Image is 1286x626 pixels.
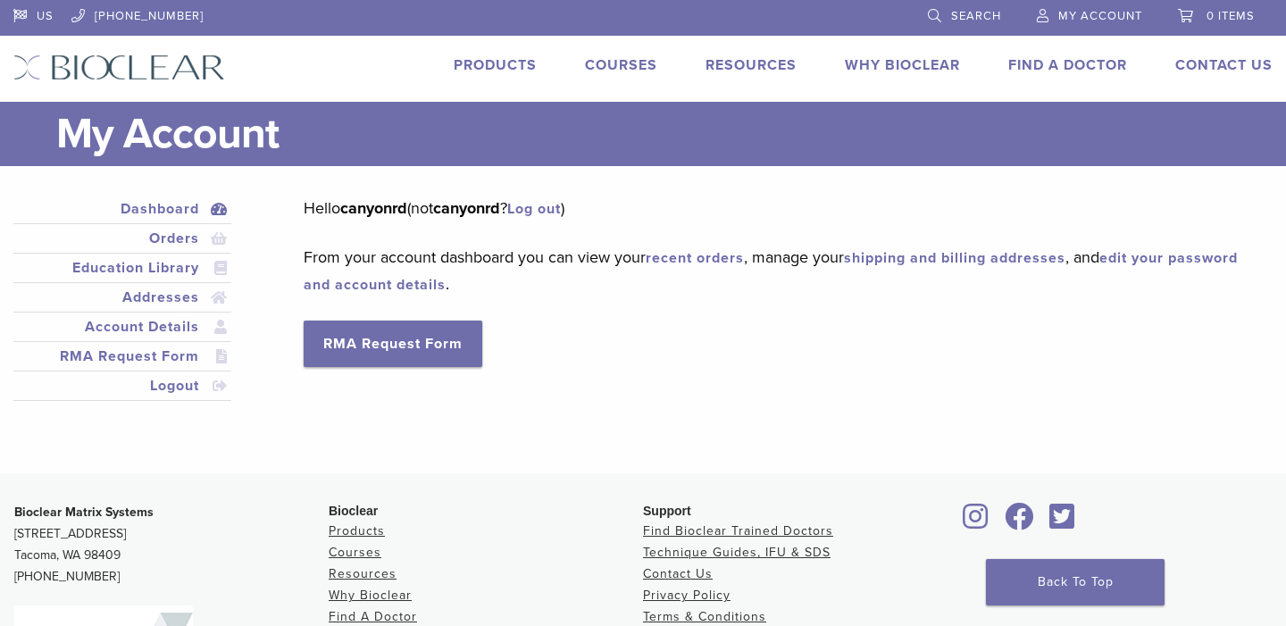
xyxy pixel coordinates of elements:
a: Why Bioclear [845,56,960,74]
a: shipping and billing addresses [844,249,1065,267]
a: Orders [17,228,228,249]
a: Contact Us [643,566,713,581]
span: Bioclear [329,504,378,518]
a: Contact Us [1175,56,1273,74]
a: Privacy Policy [643,588,731,603]
a: Log out [507,200,561,218]
a: Logout [17,375,228,396]
a: Resources [706,56,797,74]
a: RMA Request Form [17,346,228,367]
a: Find A Doctor [1008,56,1127,74]
span: Support [643,504,691,518]
a: Find Bioclear Trained Doctors [643,523,833,538]
a: Products [329,523,385,538]
span: 0 items [1207,9,1255,23]
a: Courses [329,545,381,560]
img: Bioclear [13,54,225,80]
a: Back To Top [986,559,1165,605]
a: Bioclear [957,513,995,531]
a: Why Bioclear [329,588,412,603]
span: Search [951,9,1001,23]
a: Dashboard [17,198,228,220]
a: Technique Guides, IFU & SDS [643,545,831,560]
strong: Bioclear Matrix Systems [14,505,154,520]
a: Bioclear [1043,513,1081,531]
p: [STREET_ADDRESS] Tacoma, WA 98409 [PHONE_NUMBER] [14,502,329,588]
h1: My Account [56,102,1273,166]
a: Bioclear [998,513,1040,531]
strong: canyonrd [433,198,500,218]
a: RMA Request Form [304,321,482,367]
a: Education Library [17,257,228,279]
a: Terms & Conditions [643,609,766,624]
a: Products [454,56,537,74]
p: From your account dashboard you can view your , manage your , and . [304,244,1246,297]
a: Resources [329,566,397,581]
nav: Account pages [13,195,231,422]
a: Addresses [17,287,228,308]
a: recent orders [646,249,744,267]
a: Courses [585,56,657,74]
strong: canyonrd [340,198,407,218]
span: My Account [1058,9,1142,23]
a: Find A Doctor [329,609,417,624]
p: Hello (not ? ) [304,195,1246,221]
a: Account Details [17,316,228,338]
